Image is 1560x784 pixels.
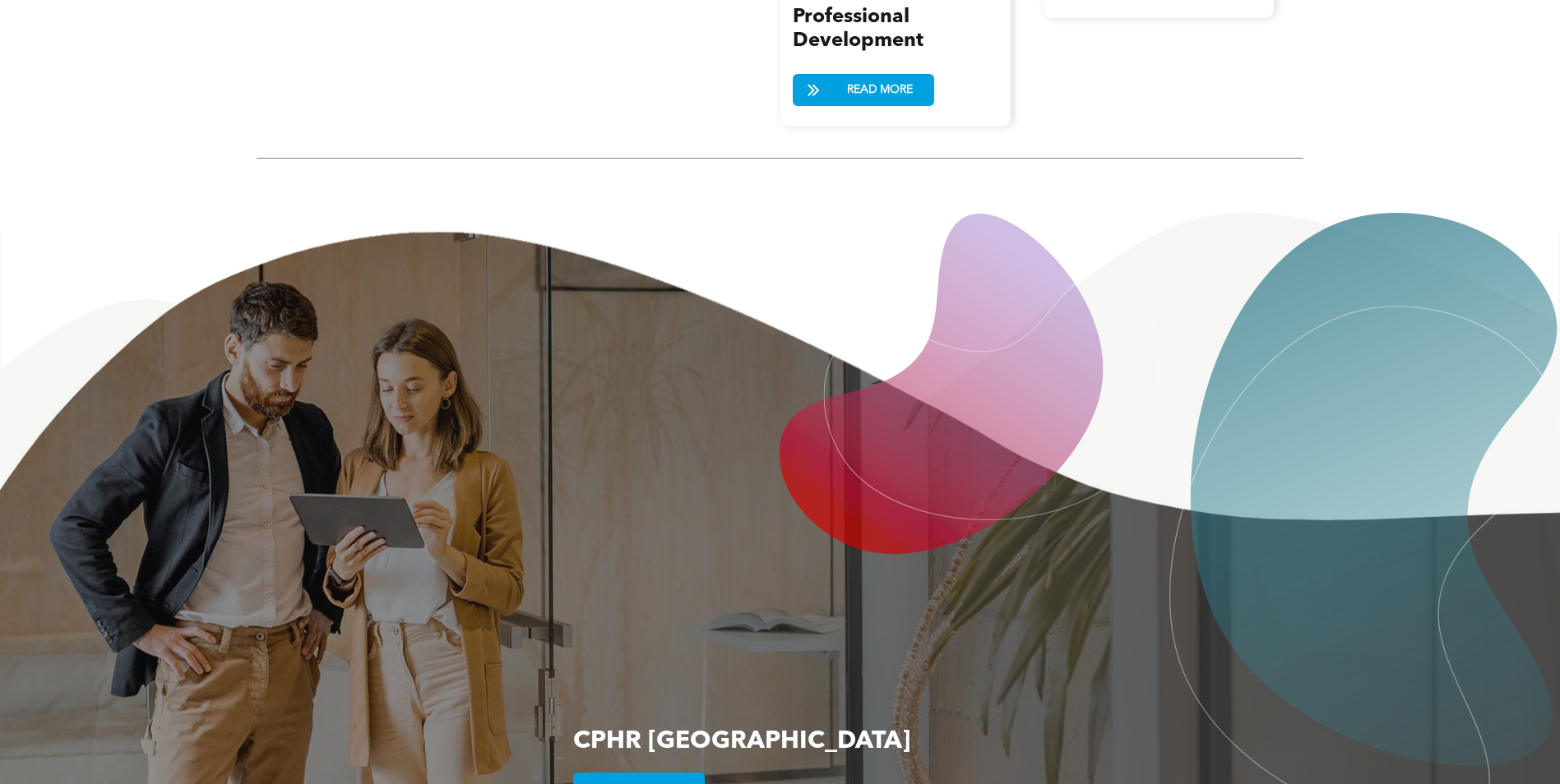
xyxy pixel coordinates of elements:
[793,74,934,106] a: READ MORE
[775,213,1169,554] img: A pink and purple abstract shape on a white background.
[573,729,910,754] span: CPHR [GEOGRAPHIC_DATA]
[841,75,919,105] span: READ MORE
[793,7,924,51] span: Professional Development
